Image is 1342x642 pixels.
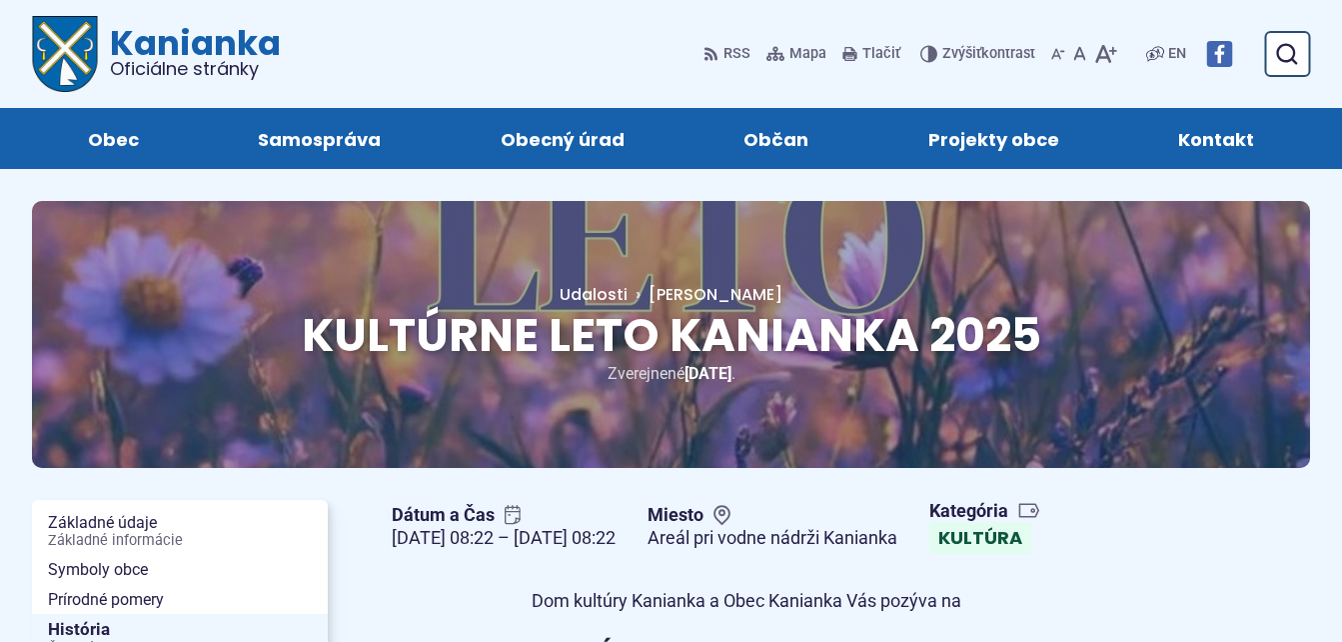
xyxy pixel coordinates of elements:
a: Kultúra [929,522,1031,554]
a: Prírodné pomery [32,585,328,615]
a: Obecný úrad [461,108,665,169]
a: Logo Kanianka, prejsť na domovskú stránku. [32,16,281,92]
span: Dátum a Čas [392,504,616,527]
a: Základné údajeZákladné informácie [32,508,328,555]
button: Zvýšiťkontrast [920,33,1039,75]
a: Projekty obce [888,108,1099,169]
a: EN [1164,42,1190,66]
span: Mapa [789,42,826,66]
span: Oficiálne stránky [110,60,281,78]
a: Mapa [762,33,830,75]
span: Projekty obce [928,108,1059,169]
img: Prejsť na domovskú stránku [32,16,98,92]
a: Symboly obce [32,555,328,585]
figcaption: [DATE] 08:22 – [DATE] 08:22 [392,527,616,550]
a: Udalosti [560,283,628,306]
span: Základné údaje [48,508,312,555]
a: Samospráva [219,108,422,169]
span: Samospráva [258,108,381,169]
span: [DATE] [684,364,731,383]
span: Prírodné pomery [48,585,312,615]
span: Kanianka [98,26,281,78]
button: Zmenšiť veľkosť písma [1047,33,1069,75]
button: Nastaviť pôvodnú veľkosť písma [1069,33,1090,75]
a: Občan [704,108,849,169]
span: Symboly obce [48,555,312,585]
span: Občan [743,108,808,169]
span: Tlačiť [862,46,900,63]
span: Obecný úrad [501,108,625,169]
span: Kontakt [1178,108,1254,169]
button: Zväčšiť veľkosť písma [1090,33,1121,75]
a: Kontakt [1139,108,1295,169]
span: [PERSON_NAME] [649,283,782,306]
span: Kategória [929,500,1040,523]
figcaption: Areál pri vodne nádrži Kanianka [648,527,897,550]
p: Zverejnené . [96,360,1246,387]
span: Obec [88,108,139,169]
a: [PERSON_NAME] [628,283,782,306]
span: Zvýšiť [942,45,981,62]
button: Tlačiť [838,33,904,75]
span: kontrast [942,46,1035,63]
p: Dom kultúry Kanianka a Obec Kanianka Vás pozýva na [392,586,1101,617]
span: EN [1168,42,1186,66]
span: Miesto [648,504,897,527]
span: KULTÚRNE LETO KANIANKA 2025 [302,303,1041,367]
img: Prejsť na Facebook stránku [1206,41,1232,67]
span: RSS [723,42,750,66]
a: RSS [703,33,754,75]
span: Základné informácie [48,533,312,549]
a: Obec [48,108,179,169]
